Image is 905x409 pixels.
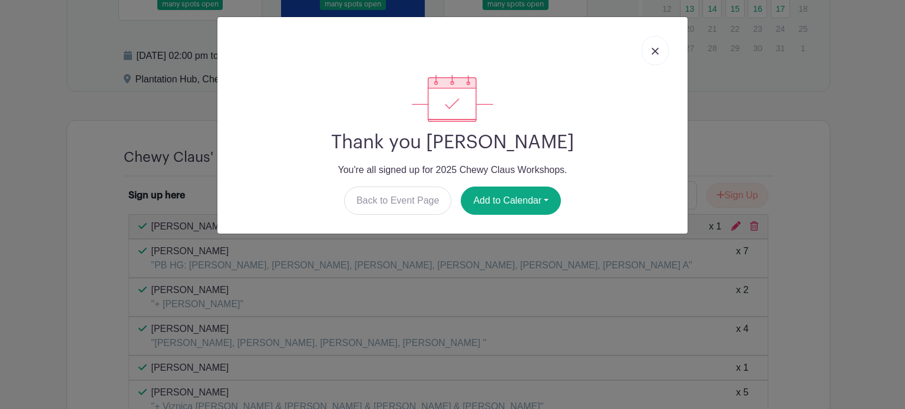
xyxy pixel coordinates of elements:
[227,163,678,177] p: You're all signed up for 2025 Chewy Claus Workshops.
[344,187,452,215] a: Back to Event Page
[412,75,493,122] img: signup_complete-c468d5dda3e2740ee63a24cb0ba0d3ce5d8a4ecd24259e683200fb1569d990c8.svg
[652,48,659,55] img: close_button-5f87c8562297e5c2d7936805f587ecaba9071eb48480494691a3f1689db116b3.svg
[227,131,678,154] h2: Thank you [PERSON_NAME]
[461,187,561,215] button: Add to Calendar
